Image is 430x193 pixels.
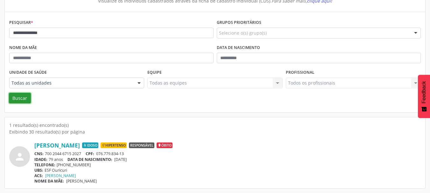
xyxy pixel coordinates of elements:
div: ESF Ouricuri [34,168,421,173]
label: Unidade de saúde [9,68,47,78]
label: Equipe [147,68,162,78]
div: Exibindo 30 resultado(s) por página [9,128,421,135]
span: Responsável [129,142,154,148]
div: [PHONE_NUMBER] [34,162,421,168]
span: [PERSON_NAME] [66,178,97,184]
span: UBS: [34,168,43,173]
div: 1 resultado(s) encontrado(s) [9,122,421,128]
span: 076.779.834-13 [96,151,124,156]
span: CNS: [34,151,44,156]
div: 700 2044 6715 2027 [34,151,421,156]
span: [DATE] [114,157,127,162]
span: Selecione o(s) grupo(s) [219,30,267,36]
button: Feedback - Mostrar pesquisa [418,75,430,118]
a: [PERSON_NAME] [45,173,76,178]
label: Profissional [286,68,314,78]
span: Hipertenso [101,142,127,148]
span: Óbito [157,142,173,148]
label: Data de nascimento [217,43,260,53]
i: person [14,151,25,162]
span: DATA DE NASCIMENTO: [67,157,112,162]
span: NOME DA MÃE: [34,178,64,184]
span: Idoso [82,142,98,148]
label: Pesquisar [9,18,33,28]
span: IDADE: [34,157,47,162]
label: Grupos prioritários [217,18,261,28]
span: Todas as unidades [11,80,131,86]
button: Buscar [9,93,31,104]
span: ACS: [34,173,43,178]
span: Feedback [421,81,427,103]
span: TELEFONE: [34,162,55,168]
a: [PERSON_NAME] [34,142,80,149]
span: CPF: [86,151,94,156]
label: Nome da mãe [9,43,37,53]
div: 79 anos [34,157,421,162]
